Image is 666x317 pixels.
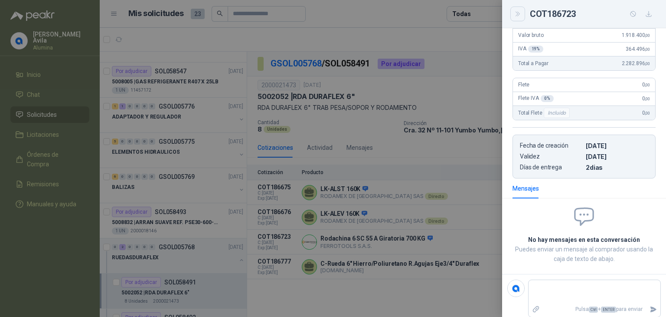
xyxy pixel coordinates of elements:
[645,47,650,52] span: ,00
[589,307,598,313] span: Ctrl
[520,142,582,149] p: Fecha de creación
[645,111,650,116] span: ,00
[642,110,650,116] span: 0
[544,108,570,118] div: Incluido
[518,32,543,38] span: Valor bruto
[645,96,650,101] span: ,00
[518,60,548,66] span: Total a Pagar
[586,142,648,149] p: [DATE]
[642,96,650,102] span: 0
[543,302,646,317] p: Pulsa + para enviar
[513,184,539,193] div: Mensajes
[541,95,554,102] div: 0 %
[622,32,650,38] span: 1.918.400
[520,153,582,160] p: Validez
[513,9,523,19] button: Close
[520,164,582,171] p: Días de entrega
[646,302,660,317] button: Enviar
[513,235,656,244] h2: No hay mensajes en esta conversación
[622,60,650,66] span: 2.282.896
[528,46,544,53] div: 19 %
[626,46,650,52] span: 364.496
[518,82,529,88] span: Flete
[513,244,656,264] p: Puedes enviar un mensaje al comprador usando la caja de texto de abajo.
[642,82,650,88] span: 0
[645,33,650,38] span: ,00
[530,7,656,21] div: COT186723
[518,95,554,102] span: Flete IVA
[518,46,543,53] span: IVA
[586,153,648,160] p: [DATE]
[508,280,524,297] img: Company Logo
[529,302,543,317] label: Adjuntar archivos
[601,307,616,313] span: ENTER
[518,108,571,118] span: Total Flete
[645,61,650,66] span: ,00
[586,164,648,171] p: 2 dias
[645,83,650,87] span: ,00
